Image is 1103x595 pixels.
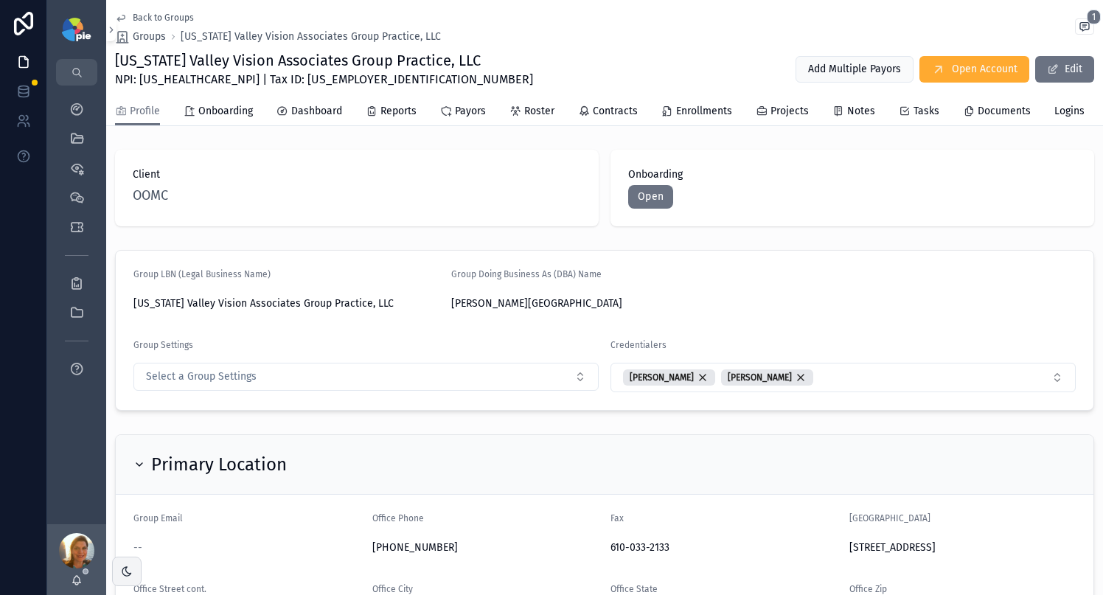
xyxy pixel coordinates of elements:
button: 1 [1075,18,1094,38]
a: Onboarding [184,98,253,128]
span: Office Zip [849,584,887,594]
span: [STREET_ADDRESS] [849,540,1076,555]
span: Onboarding [198,104,253,119]
span: NPI: [US_HEALTHCARE_NPI] | Tax ID: [US_EMPLOYER_IDENTIFICATION_NUMBER] [115,71,533,88]
span: Profile [130,104,160,119]
span: [PERSON_NAME] [728,372,792,383]
span: Credentialers [610,340,667,350]
span: Notes [847,104,875,119]
span: Open Account [952,62,1017,77]
span: 610-033-2133 [610,540,838,555]
img: App logo [62,18,91,41]
span: 1 [1087,10,1101,24]
h2: Primary Location [151,453,287,476]
span: Group LBN (Legal Business Name) [133,269,271,279]
a: Logins [1054,98,1085,128]
div: scrollable content [47,86,106,401]
a: [US_STATE] Valley Vision Associates Group Practice, LLC [181,29,441,44]
a: Payors [440,98,486,128]
a: Contracts [578,98,638,128]
span: Office City [372,584,413,594]
button: Select Button [610,363,1076,392]
a: Open [628,185,673,209]
span: Client [133,167,581,182]
span: Dashboard [291,104,342,119]
a: Tasks [899,98,939,128]
span: Fax [610,513,624,523]
button: Add Multiple Payors [796,56,914,83]
span: Back to Groups [133,12,194,24]
span: Enrollments [676,104,732,119]
span: [PHONE_NUMBER] [372,540,599,555]
span: Contracts [593,104,638,119]
button: Open Account [919,56,1029,83]
span: Add Multiple Payors [808,62,901,77]
span: Roster [524,104,554,119]
a: Roster [509,98,554,128]
a: Reports [366,98,417,128]
a: Dashboard [276,98,342,128]
span: [PERSON_NAME] [630,372,694,383]
a: Groups [115,29,166,44]
a: Back to Groups [115,12,194,24]
h1: [US_STATE] Valley Vision Associates Group Practice, LLC [115,50,533,71]
span: Office Phone [372,513,424,523]
button: Edit [1035,56,1094,83]
span: [GEOGRAPHIC_DATA] [849,513,930,523]
button: Unselect 12 [623,369,715,386]
span: Office Street cont. [133,584,206,594]
span: Logins [1054,104,1085,119]
button: Select Button [133,363,599,391]
span: Projects [770,104,809,119]
span: Office State [610,584,658,594]
a: Profile [115,98,160,126]
span: Tasks [914,104,939,119]
a: Notes [832,98,875,128]
span: [PERSON_NAME][GEOGRAPHIC_DATA] [451,296,757,311]
span: Onboarding [628,167,1076,182]
span: -- [133,540,142,555]
span: [US_STATE] Valley Vision Associates Group Practice, LLC [133,296,439,311]
span: Group Email [133,513,183,523]
span: Documents [978,104,1031,119]
span: Reports [380,104,417,119]
span: Groups [133,29,166,44]
a: OOMC [133,185,168,206]
a: Enrollments [661,98,732,128]
a: Documents [963,98,1031,128]
span: Group Settings [133,340,193,350]
span: Payors [455,104,486,119]
span: Group Doing Business As (DBA) Name [451,269,602,279]
a: Projects [756,98,809,128]
span: Select a Group Settings [146,369,257,384]
button: Unselect 8 [721,369,813,386]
